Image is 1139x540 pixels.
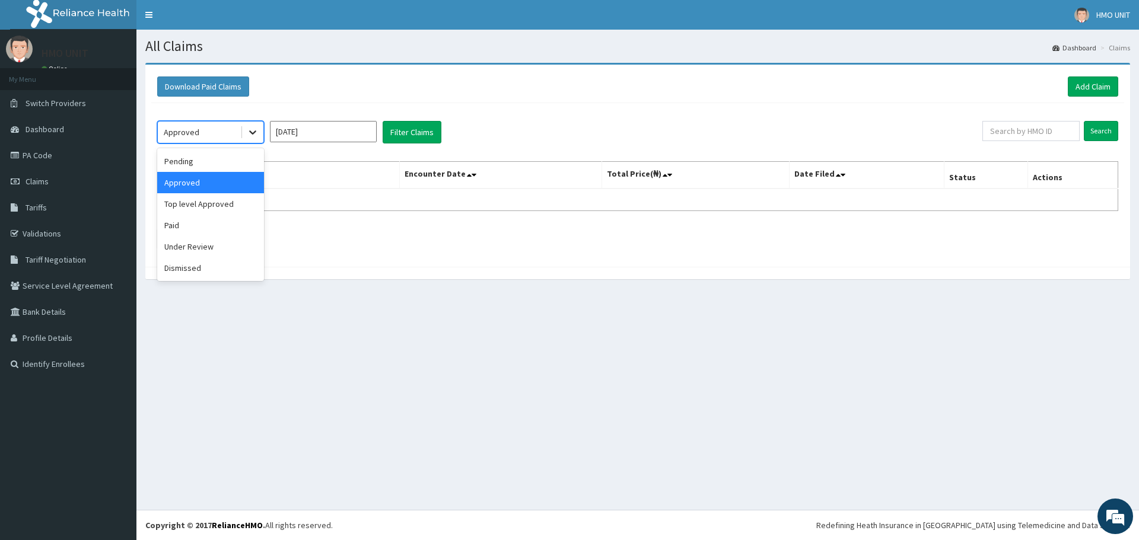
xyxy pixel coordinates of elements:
[26,124,64,135] span: Dashboard
[1096,9,1130,20] span: HMO UNIT
[157,257,264,279] div: Dismissed
[26,176,49,187] span: Claims
[1074,8,1089,23] img: User Image
[383,121,441,143] button: Filter Claims
[157,236,264,257] div: Under Review
[602,162,789,189] th: Total Price(₦)
[212,520,263,531] a: RelianceHMO
[158,162,400,189] th: Name
[1097,43,1130,53] li: Claims
[944,162,1027,189] th: Status
[145,39,1130,54] h1: All Claims
[136,510,1139,540] footer: All rights reserved.
[157,76,249,97] button: Download Paid Claims
[1084,121,1118,141] input: Search
[1052,43,1096,53] a: Dashboard
[26,98,86,108] span: Switch Providers
[816,519,1130,531] div: Redefining Heath Insurance in [GEOGRAPHIC_DATA] using Telemedicine and Data Science!
[1027,162,1118,189] th: Actions
[789,162,944,189] th: Date Filed
[399,162,602,189] th: Encounter Date
[270,121,377,142] input: Select Month and Year
[42,65,70,73] a: Online
[164,126,199,138] div: Approved
[157,172,264,193] div: Approved
[26,202,47,213] span: Tariffs
[26,254,86,265] span: Tariff Negotiation
[157,193,264,215] div: Top level Approved
[157,215,264,236] div: Paid
[145,520,265,531] strong: Copyright © 2017 .
[42,48,88,59] p: HMO UNIT
[1068,76,1118,97] a: Add Claim
[157,151,264,172] div: Pending
[6,36,33,62] img: User Image
[982,121,1080,141] input: Search by HMO ID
